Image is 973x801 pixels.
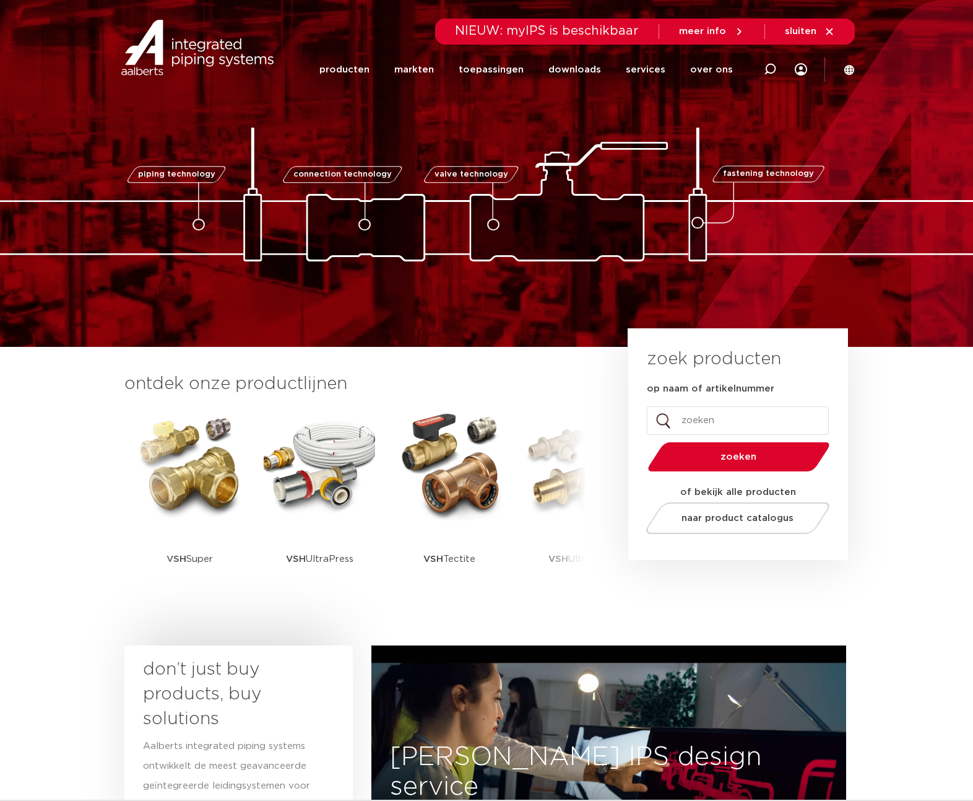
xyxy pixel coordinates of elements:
[643,441,835,473] button: zoeken
[434,170,508,178] span: valve technology
[785,27,816,36] span: sluiten
[394,46,434,94] a: markten
[459,46,524,94] a: toepassingen
[548,46,601,94] a: downloads
[166,554,186,564] strong: VSH
[124,372,586,396] h3: ontdek onze productlijnen
[134,409,245,598] a: VSHSuper
[690,46,733,94] a: over ons
[394,409,505,598] a: VSHTectite
[166,520,213,598] p: Super
[647,383,774,395] label: op naam of artikelnummer
[785,26,835,37] a: sluiten
[679,27,726,36] span: meer info
[455,25,639,37] span: NIEUW: myIPS is beschikbaar
[723,170,814,178] span: fastening technology
[319,46,733,94] nav: Menu
[286,520,353,598] p: UltraPress
[679,26,745,37] a: meer info
[524,409,635,598] a: VSHUltraLine
[680,452,798,462] span: zoeken
[548,554,568,564] strong: VSH
[143,657,311,732] h3: don’t just buy products, buy solutions
[319,46,370,94] a: producten
[643,502,833,534] a: naar product catalogus
[293,170,392,178] span: connection technology
[264,409,375,598] a: VSHUltraPress
[626,46,665,94] a: services
[647,406,829,435] input: zoeken
[423,554,443,564] strong: VSH
[423,520,475,598] p: Tectite
[137,170,215,178] span: piping technology
[548,520,610,598] p: UltraLine
[286,554,306,564] strong: VSH
[647,347,781,372] h3: zoek producten
[680,488,796,497] strong: of bekijk alle producten
[682,514,794,523] span: naar product catalogus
